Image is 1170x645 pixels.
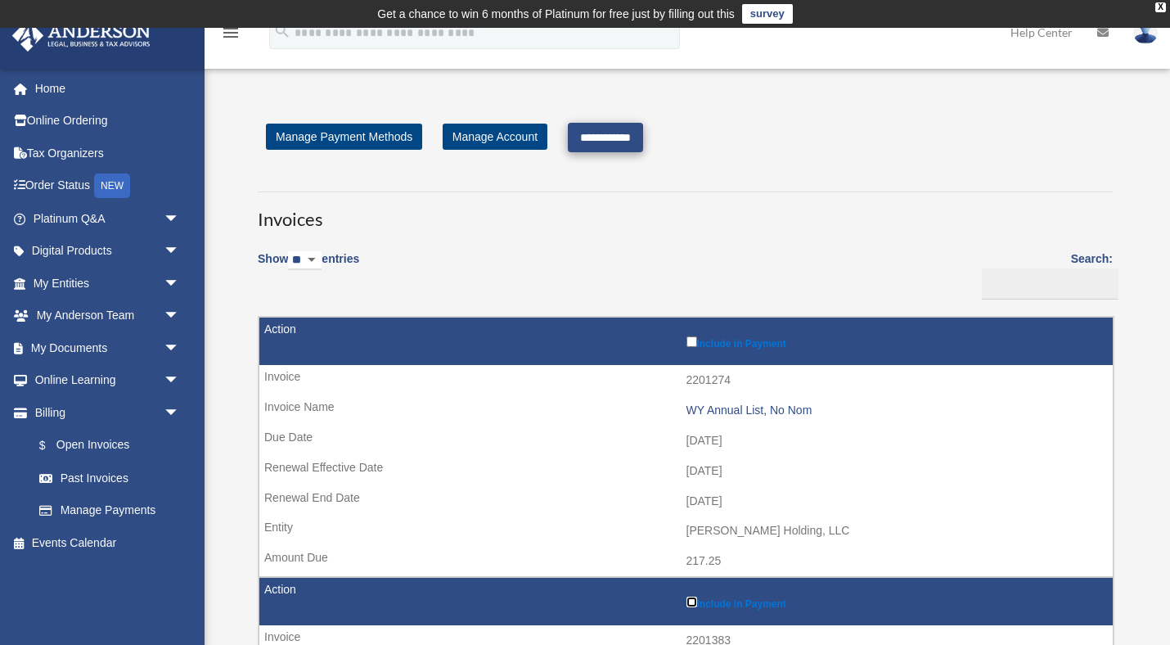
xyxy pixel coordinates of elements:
td: 2201274 [259,365,1113,396]
input: Include in Payment [686,336,697,347]
a: Past Invoices [23,462,196,494]
a: survey [742,4,793,24]
span: arrow_drop_down [164,300,196,333]
a: Manage Payment Methods [266,124,422,150]
a: $Open Invoices [23,429,188,462]
div: Get a chance to win 6 months of Platinum for free just by filling out this [377,4,735,24]
span: arrow_drop_down [164,364,196,398]
div: WY Annual List, No Nom [686,404,1105,417]
a: Events Calendar [11,526,205,559]
img: Anderson Advisors Platinum Portal [7,20,155,52]
a: Online Learningarrow_drop_down [11,364,205,397]
span: arrow_drop_down [164,202,196,236]
a: menu [221,29,241,43]
div: NEW [94,174,130,198]
td: [PERSON_NAME] Holding, LLC [259,516,1113,547]
a: My Anderson Teamarrow_drop_down [11,300,205,332]
a: Platinum Q&Aarrow_drop_down [11,202,205,235]
span: $ [48,435,56,456]
a: Home [11,72,205,105]
label: Include in Payment [686,593,1105,610]
label: Include in Payment [686,333,1105,350]
td: [DATE] [259,426,1113,457]
a: My Documentsarrow_drop_down [11,332,205,364]
a: Online Ordering [11,105,205,138]
select: Showentries [288,251,322,270]
span: arrow_drop_down [164,396,196,430]
span: arrow_drop_down [164,235,196,268]
a: Manage Payments [23,494,196,527]
a: Tax Organizers [11,137,205,169]
label: Show entries [258,249,359,286]
td: [DATE] [259,486,1113,517]
i: menu [221,23,241,43]
a: Order StatusNEW [11,169,205,203]
a: My Entitiesarrow_drop_down [11,267,205,300]
div: close [1155,2,1166,12]
label: Search: [976,249,1113,300]
img: User Pic [1133,20,1158,44]
td: [DATE] [259,456,1113,487]
a: Billingarrow_drop_down [11,396,196,429]
a: Manage Account [443,124,547,150]
i: search [273,22,291,40]
h3: Invoices [258,192,1113,232]
a: Digital Productsarrow_drop_down [11,235,205,268]
input: Search: [982,268,1118,300]
span: arrow_drop_down [164,332,196,365]
span: arrow_drop_down [164,267,196,300]
input: Include in Payment [686,597,697,607]
td: 217.25 [259,546,1113,577]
